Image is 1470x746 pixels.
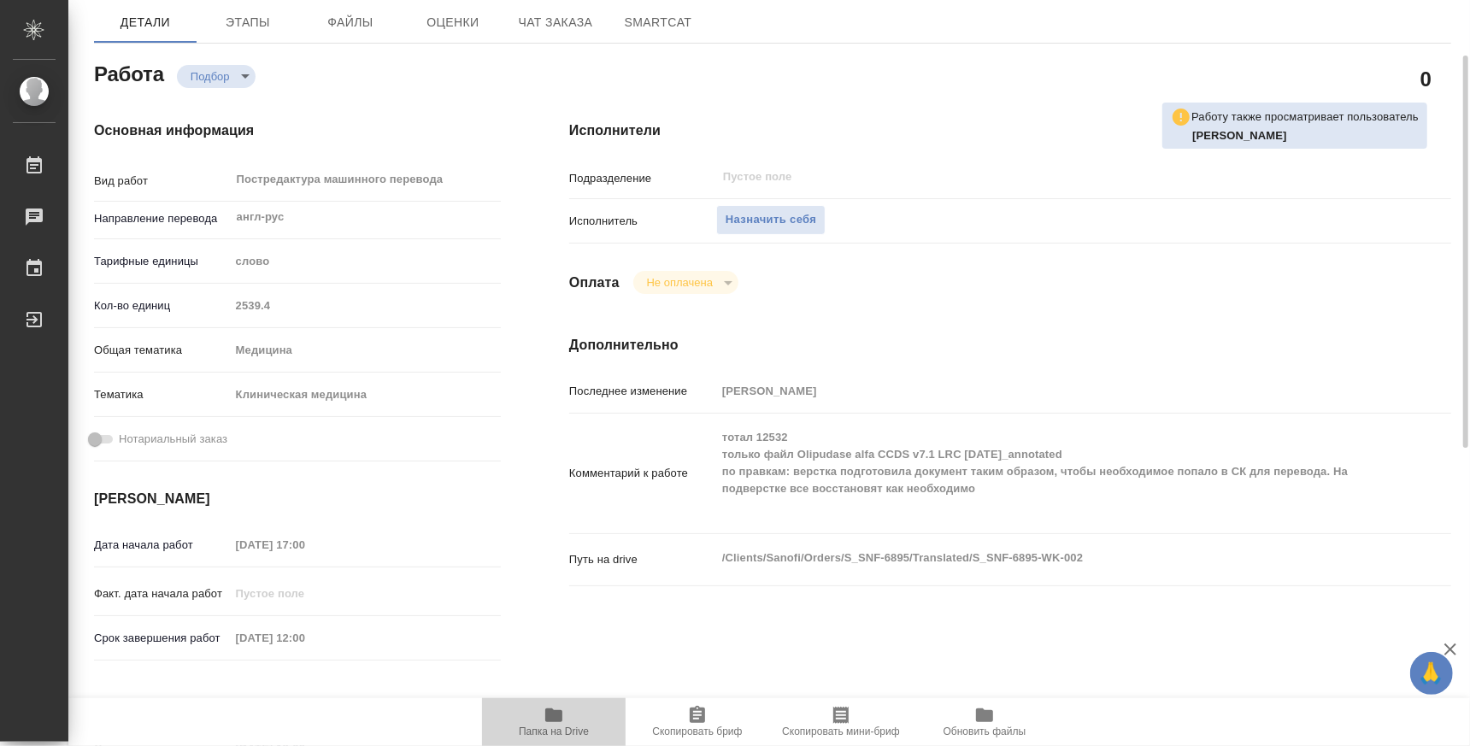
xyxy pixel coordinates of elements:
[726,210,816,230] span: Назначить себя
[94,120,501,141] h4: Основная информация
[569,120,1451,141] h4: Исполнители
[1410,652,1453,695] button: 🙏
[721,167,1338,187] input: Пустое поле
[94,173,230,190] p: Вид работ
[519,725,589,737] span: Папка на Drive
[482,698,626,746] button: Папка на Drive
[94,696,230,713] p: Факт. срок заверш. работ
[207,12,289,33] span: Этапы
[769,698,913,746] button: Скопировать мини-бриф
[230,691,379,716] input: Пустое поле
[633,271,738,294] div: Подбор
[716,543,1378,573] textarea: /Clients/Sanofi/Orders/S_SNF-6895/Translated/S_SNF-6895-WK-002
[652,725,742,737] span: Скопировать бриф
[230,626,379,650] input: Пустое поле
[569,170,716,187] p: Подразделение
[569,383,716,400] p: Последнее изменение
[716,423,1378,520] textarea: тотал 12532 только файл Olipudase alfa CCDS v7.1 LRC [DATE]_annotated по правкам: верстка подгото...
[94,342,230,359] p: Общая тематика
[1192,127,1419,144] p: Горшкова Валентина
[514,12,597,33] span: Чат заказа
[569,213,716,230] p: Исполнитель
[94,210,230,227] p: Направление перевода
[94,537,230,554] p: Дата начала работ
[716,205,826,235] button: Назначить себя
[626,698,769,746] button: Скопировать бриф
[642,275,718,290] button: Не оплачена
[94,585,230,602] p: Факт. дата начала работ
[944,725,1026,737] span: Обновить файлы
[913,698,1056,746] button: Обновить файлы
[230,293,501,318] input: Пустое поле
[230,532,379,557] input: Пустое поле
[94,57,164,88] h2: Работа
[230,380,501,409] div: Клиническая медицина
[119,431,227,448] span: Нотариальный заказ
[569,465,716,482] p: Комментарий к работе
[230,247,501,276] div: слово
[782,725,899,737] span: Скопировать мини-бриф
[230,581,379,606] input: Пустое поле
[569,273,620,293] h4: Оплата
[309,12,391,33] span: Файлы
[94,489,501,509] h4: [PERSON_NAME]
[94,297,230,314] p: Кол-во единиц
[94,253,230,270] p: Тарифные единицы
[177,65,256,88] div: Подбор
[716,379,1378,403] input: Пустое поле
[230,336,501,365] div: Медицина
[185,69,235,84] button: Подбор
[1420,64,1432,93] h2: 0
[94,386,230,403] p: Тематика
[94,630,230,647] p: Срок завершения работ
[569,551,716,568] p: Путь на drive
[1191,109,1419,126] p: Работу также просматривает пользователь
[1192,129,1287,142] b: [PERSON_NAME]
[104,12,186,33] span: Детали
[569,335,1451,355] h4: Дополнительно
[1417,655,1446,691] span: 🙏
[412,12,494,33] span: Оценки
[617,12,699,33] span: SmartCat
